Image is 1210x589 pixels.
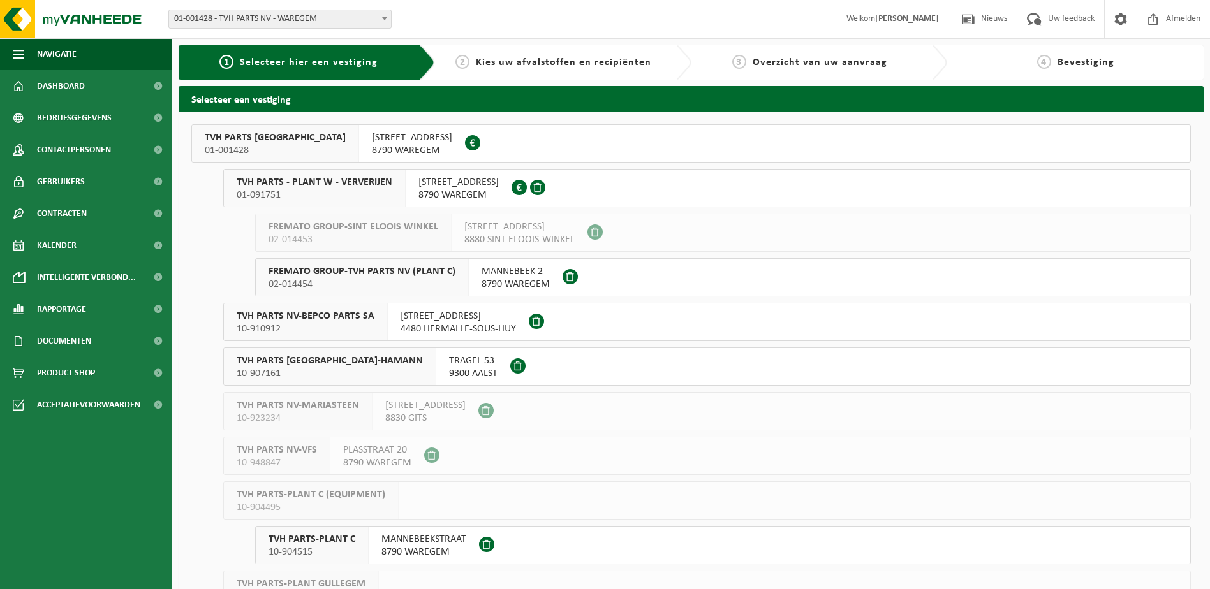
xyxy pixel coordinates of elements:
span: Dashboard [37,70,85,102]
span: 9300 AALST [449,367,498,380]
span: [STREET_ADDRESS] [464,221,575,233]
span: 8790 WAREGEM [418,189,499,201]
span: 8790 WAREGEM [372,144,452,157]
span: FREMATO GROUP-TVH PARTS NV (PLANT C) [269,265,455,278]
span: TVH PARTS [GEOGRAPHIC_DATA] [205,131,346,144]
span: Kalender [37,229,77,261]
span: [STREET_ADDRESS] [385,399,466,412]
span: 01-091751 [237,189,392,201]
span: Overzicht van uw aanvraag [753,57,887,68]
span: 3 [732,55,746,69]
span: 10-904515 [269,546,355,558]
button: TVH PARTS - PLANT W - VERVERIJEN 01-091751 [STREET_ADDRESS]8790 WAREGEM [223,169,1191,207]
span: Product Shop [37,357,95,389]
span: 4 [1037,55,1051,69]
span: TVH PARTS NV-BEPCO PARTS SA [237,310,374,323]
span: TVH PARTS - PLANT W - VERVERIJEN [237,176,392,189]
span: Bevestiging [1058,57,1114,68]
span: TVH PARTS [GEOGRAPHIC_DATA]-HAMANN [237,354,423,367]
span: 4480 HERMALLE-SOUS-HUY [401,323,516,335]
span: 01-001428 [205,144,346,157]
span: 01-001428 - TVH PARTS NV - WAREGEM [169,10,391,28]
span: Acceptatievoorwaarden [37,389,140,421]
span: FREMATO GROUP-SINT ELOOIS WINKEL [269,221,438,233]
span: 02-014454 [269,278,455,291]
span: 10-904495 [237,501,385,514]
span: Contracten [37,198,87,229]
span: PLASSTRAAT 20 [343,444,411,456]
span: 10-948847 [237,456,317,469]
span: TVH PARTS NV-MARIASTEEN [237,399,359,412]
span: 1 [219,55,233,69]
span: TVH PARTS-PLANT C (EQUIPMENT) [237,488,385,501]
span: MANNEBEEKSTRAAT [381,533,466,546]
span: Bedrijfsgegevens [37,102,112,134]
span: 8790 WAREGEM [482,278,550,291]
span: MANNEBEEK 2 [482,265,550,278]
strong: [PERSON_NAME] [875,14,939,24]
span: Kies uw afvalstoffen en recipiënten [476,57,651,68]
span: Intelligente verbond... [37,261,136,293]
span: [STREET_ADDRESS] [418,176,499,189]
span: 8880 SINT-ELOOIS-WINKEL [464,233,575,246]
h2: Selecteer een vestiging [179,86,1204,111]
span: TVH PARTS NV-VFS [237,444,317,456]
span: Documenten [37,325,91,357]
span: 8830 GITS [385,412,466,425]
span: Rapportage [37,293,86,325]
span: 10-910912 [237,323,374,335]
button: TVH PARTS [GEOGRAPHIC_DATA] 01-001428 [STREET_ADDRESS]8790 WAREGEM [191,124,1191,163]
span: TRAGEL 53 [449,354,498,367]
span: 10-923234 [237,412,359,425]
button: TVH PARTS NV-BEPCO PARTS SA 10-910912 [STREET_ADDRESS]4480 HERMALLE-SOUS-HUY [223,303,1191,341]
span: 02-014453 [269,233,438,246]
span: [STREET_ADDRESS] [401,310,516,323]
button: TVH PARTS-PLANT C 10-904515 MANNEBEEKSTRAAT8790 WAREGEM [255,526,1191,564]
span: Contactpersonen [37,134,111,166]
span: Navigatie [37,38,77,70]
span: 01-001428 - TVH PARTS NV - WAREGEM [168,10,392,29]
span: Gebruikers [37,166,85,198]
button: FREMATO GROUP-TVH PARTS NV (PLANT C) 02-014454 MANNEBEEK 28790 WAREGEM [255,258,1191,296]
span: 8790 WAREGEM [343,456,411,469]
span: [STREET_ADDRESS] [372,131,452,144]
span: Selecteer hier een vestiging [240,57,378,68]
span: 8790 WAREGEM [381,546,466,558]
span: TVH PARTS-PLANT C [269,533,355,546]
span: 2 [455,55,469,69]
button: TVH PARTS [GEOGRAPHIC_DATA]-HAMANN 10-907161 TRAGEL 539300 AALST [223,347,1191,386]
span: 10-907161 [237,367,423,380]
